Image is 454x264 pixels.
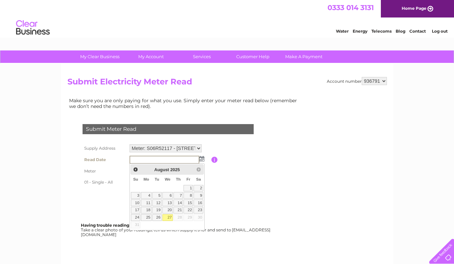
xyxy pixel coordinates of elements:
[141,207,151,214] a: 18
[81,177,128,188] th: 01 - Single - All
[152,192,162,199] a: 5
[81,223,271,237] div: Take a clear photo of your readings, tell us which supply it's for and send to [EMAIL_ADDRESS][DO...
[154,167,169,172] span: August
[152,214,162,221] a: 26
[409,29,426,34] a: Contact
[184,185,193,192] a: 1
[432,29,448,34] a: Log out
[173,192,183,199] a: 7
[162,192,173,199] a: 6
[165,177,170,181] span: Wednesday
[131,214,140,221] a: 24
[81,165,128,177] th: Meter
[67,96,302,110] td: Make sure you are only paying for what you use. Simply enter your meter read below (remember we d...
[184,199,193,206] a: 15
[194,207,203,214] a: 23
[16,17,50,38] img: logo.png
[141,214,151,221] a: 25
[353,29,367,34] a: Energy
[371,29,392,34] a: Telecoms
[133,167,138,172] span: Prev
[141,192,151,199] a: 4
[196,177,201,181] span: Saturday
[173,207,183,214] a: 21
[83,124,254,134] div: Submit Meter Read
[133,177,138,181] span: Sunday
[67,77,387,90] h2: Submit Electricity Meter Read
[194,185,203,192] a: 2
[131,192,140,199] a: 3
[211,157,218,163] input: Information
[81,154,128,165] th: Read Date
[123,50,179,63] a: My Account
[184,207,193,214] a: 22
[162,199,173,206] a: 13
[162,214,173,221] a: 27
[132,165,139,173] a: Prev
[199,156,204,161] img: ...
[141,199,151,206] a: 11
[327,3,374,12] a: 0333 014 3131
[131,207,140,214] a: 17
[194,192,203,199] a: 9
[327,77,387,85] div: Account number
[187,177,191,181] span: Friday
[155,177,159,181] span: Tuesday
[170,167,180,172] span: 2025
[128,188,211,200] td: Are you sure the read you have entered is correct?
[81,223,156,228] b: Having trouble reading your meter?
[276,50,332,63] a: Make A Payment
[173,199,183,206] a: 14
[194,199,203,206] a: 16
[176,177,181,181] span: Thursday
[336,29,349,34] a: Water
[174,50,230,63] a: Services
[69,4,386,33] div: Clear Business is a trading name of Verastar Limited (registered in [GEOGRAPHIC_DATA] No. 3667643...
[396,29,405,34] a: Blog
[184,192,193,199] a: 8
[162,207,173,214] a: 20
[144,177,149,181] span: Monday
[81,143,128,154] th: Supply Address
[152,199,162,206] a: 12
[225,50,281,63] a: Customer Help
[131,199,140,206] a: 10
[72,50,128,63] a: My Clear Business
[152,207,162,214] a: 19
